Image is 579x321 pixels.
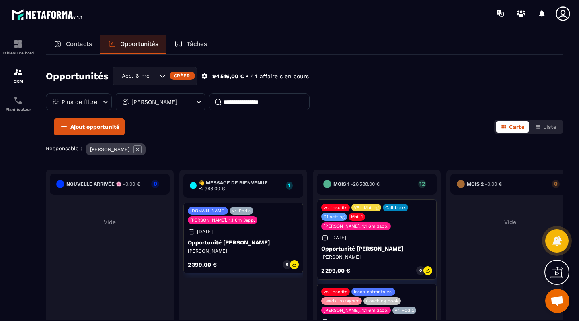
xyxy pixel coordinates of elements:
a: Opportunités [100,35,166,54]
p: R1 setting [324,214,345,220]
p: 0 [151,181,159,186]
span: Liste [543,124,556,130]
a: formationformationTableau de bord [2,33,34,61]
h6: 👋 Message de Bienvenue - [199,180,282,191]
p: vsl inscrits [324,289,347,294]
p: VSL Mailing [354,205,379,210]
p: 0 [552,181,560,186]
p: [DATE] [197,229,213,234]
p: leads entrants vsl [354,289,393,294]
p: [PERSON_NAME] [131,99,177,105]
p: Planificateur [2,107,34,112]
p: vsl inscrits [324,205,347,210]
p: [PERSON_NAME]. 1:1 6m 3app. [324,224,388,229]
h6: Mois 1 - [333,181,380,187]
p: [PERSON_NAME] [90,147,129,152]
span: 0,00 € [125,181,140,187]
p: Responsable : [46,145,82,151]
button: Carte [496,121,529,133]
p: 1 [286,182,293,188]
img: logo [11,7,84,22]
p: Opportunité [PERSON_NAME] [321,245,432,252]
div: Créer [170,72,195,80]
p: Opportunité [PERSON_NAME] [188,239,299,246]
h6: Nouvelle arrivée 🌸 - [66,181,140,187]
a: Tâches [166,35,215,54]
h6: Mois 2 - [467,181,502,187]
p: Tâches [187,40,207,48]
p: Contacts [66,40,92,48]
p: 12 [418,181,426,186]
p: 94 516,00 € [212,72,244,80]
h2: Opportunités [46,68,109,84]
p: CRM [2,79,34,83]
span: 28 588,00 € [353,181,380,187]
p: [PERSON_NAME] [188,248,299,254]
p: [PERSON_NAME] [321,254,432,260]
div: Search for option [113,67,197,85]
p: [PERSON_NAME]. 1:1 6m 3app. [190,217,255,223]
a: Contacts [46,35,100,54]
p: 0 [286,262,288,267]
a: formationformationCRM [2,61,34,89]
img: formation [13,67,23,77]
button: Ajout opportunité [54,118,125,135]
p: Mail 1 [351,214,363,220]
p: Leads Instagram [324,298,359,304]
p: Coaching book [366,298,398,304]
p: Call book [385,205,406,210]
p: [DATE] [331,235,346,240]
img: scheduler [13,95,23,105]
button: Liste [530,121,561,133]
p: 2 299,00 € [321,268,350,273]
p: [PERSON_NAME]. 1:1 6m 3app. [324,308,388,313]
input: Search for option [150,72,158,81]
p: Plus de filtre [62,99,97,105]
span: Carte [509,124,524,130]
p: 0 [419,268,422,273]
img: formation [13,39,23,49]
p: 44 affaire s en cours [250,72,309,80]
span: 2 399,00 € [201,186,225,191]
p: v4 Podia [395,308,414,313]
a: schedulerschedulerPlanificateur [2,89,34,118]
p: 2 399,00 € [188,262,217,267]
p: Tableau de bord [2,51,34,55]
p: • [246,72,248,80]
p: Vide [50,219,170,225]
span: Acc. 6 mois - 3 appels [120,72,150,81]
span: 0,00 € [487,181,502,187]
a: Ouvrir le chat [545,289,569,313]
p: v4 Podia [232,208,251,213]
p: Vide [450,219,570,225]
p: Opportunités [120,40,158,48]
p: [DOMAIN_NAME] [190,208,226,213]
span: Ajout opportunité [70,123,119,131]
